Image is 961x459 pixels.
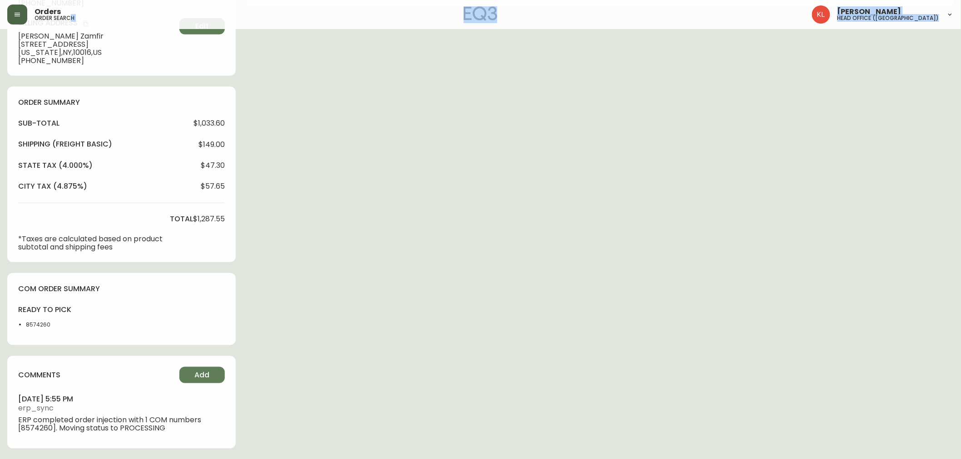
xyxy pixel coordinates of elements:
[18,404,225,412] span: erp_sync
[193,215,225,223] span: $1,287.55
[170,214,193,224] h4: total
[198,141,225,149] span: $149.00
[179,367,225,383] button: Add
[18,370,60,380] h4: comments
[193,119,225,127] span: $1,033.60
[18,161,93,171] h4: state tax (4.000%)
[35,15,74,21] h5: order search
[18,49,176,57] span: [US_STATE] , NY , 10016 , US
[18,118,59,128] h4: sub-total
[837,8,902,15] span: [PERSON_NAME]
[18,181,87,191] h4: city tax (4.875%)
[26,321,80,329] li: 8574260
[18,98,225,107] h4: order summary
[18,305,80,315] h4: ready to pick
[18,139,112,149] h4: Shipping ( Freight Basic )
[18,416,225,432] span: ERP completed order injection with 1 COM numbers [8574260]. Moving status to PROCESSING
[18,284,225,294] h4: com order summary
[18,57,176,65] span: [PHONE_NUMBER]
[35,8,61,15] span: Orders
[464,6,497,21] img: logo
[201,182,225,190] span: $57.65
[18,394,225,404] h4: [DATE] 5:55 pm
[837,15,939,21] h5: head office ([GEOGRAPHIC_DATA])
[18,40,176,49] span: [STREET_ADDRESS]
[18,235,193,251] p: *Taxes are calculated based on product subtotal and shipping fees
[812,5,830,24] img: 2c0c8aa7421344cf0398c7f872b772b5
[18,32,176,40] span: [PERSON_NAME] Zamfir
[195,370,210,380] span: Add
[201,161,225,170] span: $47.30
